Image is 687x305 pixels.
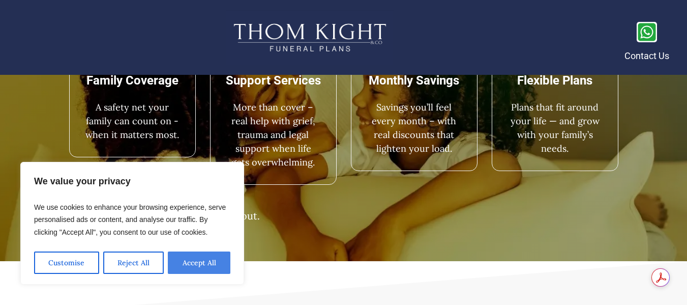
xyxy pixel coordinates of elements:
[367,72,462,90] h5: Monthly Savings
[624,48,669,64] p: Contact Us
[21,208,666,234] p: It’s simple, solid and one less thing to worry about.
[34,173,230,192] p: We value your privacy
[85,72,180,90] h5: Family Coverage
[34,199,230,244] p: We use cookies to enhance your browsing experience, serve personalised ads or content, and analys...
[168,252,230,274] button: Accept All
[226,72,321,90] h5: Support Services
[34,252,99,274] button: Customise
[226,100,321,169] p: More than cover – real help with grief, trauma and legal support when life gets overwhelming.
[85,100,180,142] p: A safety net your family can count on - when it matters most.
[507,100,603,155] p: Plans that fit around your life — and grow with your family’s needs.
[20,162,244,285] div: We value your privacy
[507,72,603,90] h5: Flexible Plans
[367,100,462,155] p: Savings you’ll feel every month – with real discounts that lighten your load.
[103,252,164,274] button: Reject All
